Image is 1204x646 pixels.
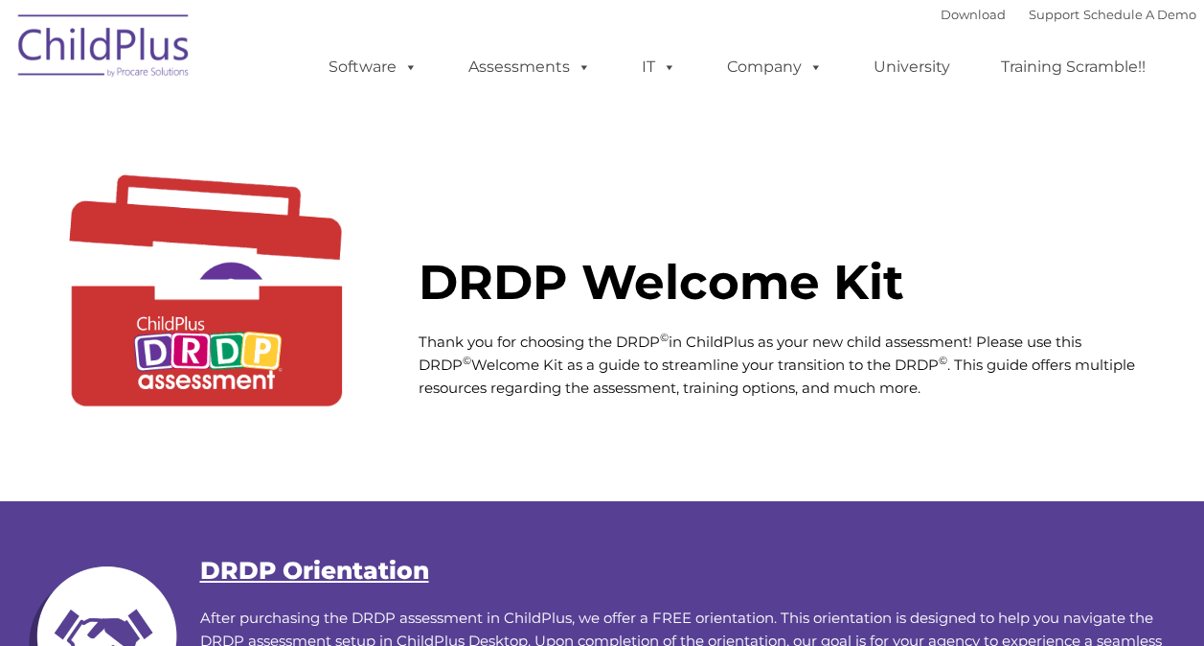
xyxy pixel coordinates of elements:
[419,253,904,311] strong: DRDP Welcome Kit
[419,333,1135,397] span: Thank you for choosing the DRDP in ChildPlus as your new child assessment! Please use this DRDP W...
[623,48,695,86] a: IT
[23,101,390,468] img: DRDP-Tool-Kit2.gif
[939,354,947,367] sup: ©
[200,556,429,585] a: DRDP Orientation
[854,48,969,86] a: University
[1029,7,1079,22] a: Support
[463,354,471,367] sup: ©
[449,48,610,86] a: Assessments
[941,7,1006,22] a: Download
[309,48,437,86] a: Software
[1083,7,1196,22] a: Schedule A Demo
[708,48,842,86] a: Company
[9,1,200,97] img: ChildPlus by Procare Solutions
[941,7,1196,22] font: |
[660,331,669,344] sup: ©
[982,48,1165,86] a: Training Scramble!!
